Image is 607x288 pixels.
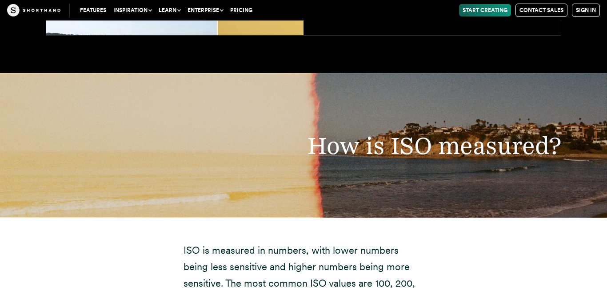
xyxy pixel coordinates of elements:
a: Sign in [572,4,600,17]
a: Pricing [227,4,256,16]
button: Enterprise [184,4,227,16]
a: Features [76,4,110,16]
a: Start Creating [459,4,511,16]
a: Contact Sales [515,4,567,17]
button: Learn [155,4,184,16]
h2: How is ISO measured? [258,134,579,158]
img: The Craft [7,4,60,16]
button: Inspiration [110,4,155,16]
